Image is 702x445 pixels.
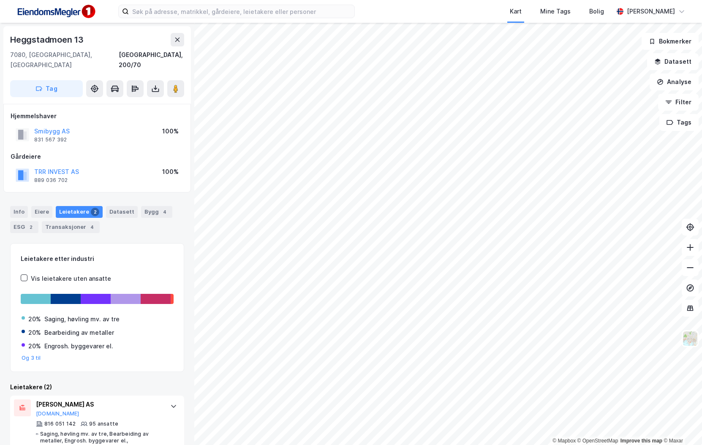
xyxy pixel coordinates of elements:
[27,223,35,231] div: 2
[36,410,79,417] button: [DOMAIN_NAME]
[540,6,571,16] div: Mine Tags
[510,6,522,16] div: Kart
[34,136,67,143] div: 831 567 392
[162,167,179,177] div: 100%
[627,6,675,16] div: [PERSON_NAME]
[589,6,604,16] div: Bolig
[14,2,98,21] img: F4PB6Px+NJ5v8B7XTbfpPpyloAAAAASUVORK5CYII=
[129,5,354,18] input: Søk på adresse, matrikkel, gårdeiere, leietakere eller personer
[658,94,699,111] button: Filter
[21,254,174,264] div: Leietakere etter industri
[44,341,113,351] div: Engrosh. byggevarer el.
[44,328,114,338] div: Bearbeiding av metaller
[620,438,662,444] a: Improve this map
[642,33,699,50] button: Bokmerker
[11,111,184,121] div: Hjemmelshaver
[106,206,138,218] div: Datasett
[31,274,111,284] div: Vis leietakere uten ansatte
[10,221,38,233] div: ESG
[10,50,119,70] div: 7080, [GEOGRAPHIC_DATA], [GEOGRAPHIC_DATA]
[56,206,103,218] div: Leietakere
[88,223,96,231] div: 4
[659,114,699,131] button: Tags
[10,80,83,97] button: Tag
[28,314,41,324] div: 20%
[10,382,184,392] div: Leietakere (2)
[22,355,41,361] button: Og 3 til
[31,206,52,218] div: Eiere
[42,221,100,233] div: Transaksjoner
[660,404,702,445] div: Kontrollprogram for chat
[44,314,120,324] div: Saging, høvling mv. av tre
[10,33,85,46] div: Heggstadmoen 13
[44,421,76,427] div: 816 051 142
[162,126,179,136] div: 100%
[91,208,99,216] div: 2
[161,208,169,216] div: 4
[36,399,162,410] div: [PERSON_NAME] AS
[682,331,698,347] img: Z
[650,73,699,90] button: Analyse
[552,438,576,444] a: Mapbox
[647,53,699,70] button: Datasett
[10,206,28,218] div: Info
[28,341,41,351] div: 20%
[660,404,702,445] iframe: Chat Widget
[11,152,184,162] div: Gårdeiere
[577,438,618,444] a: OpenStreetMap
[89,421,118,427] div: 95 ansatte
[141,206,172,218] div: Bygg
[34,177,68,184] div: 889 036 702
[119,50,184,70] div: [GEOGRAPHIC_DATA], 200/70
[28,328,41,338] div: 20%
